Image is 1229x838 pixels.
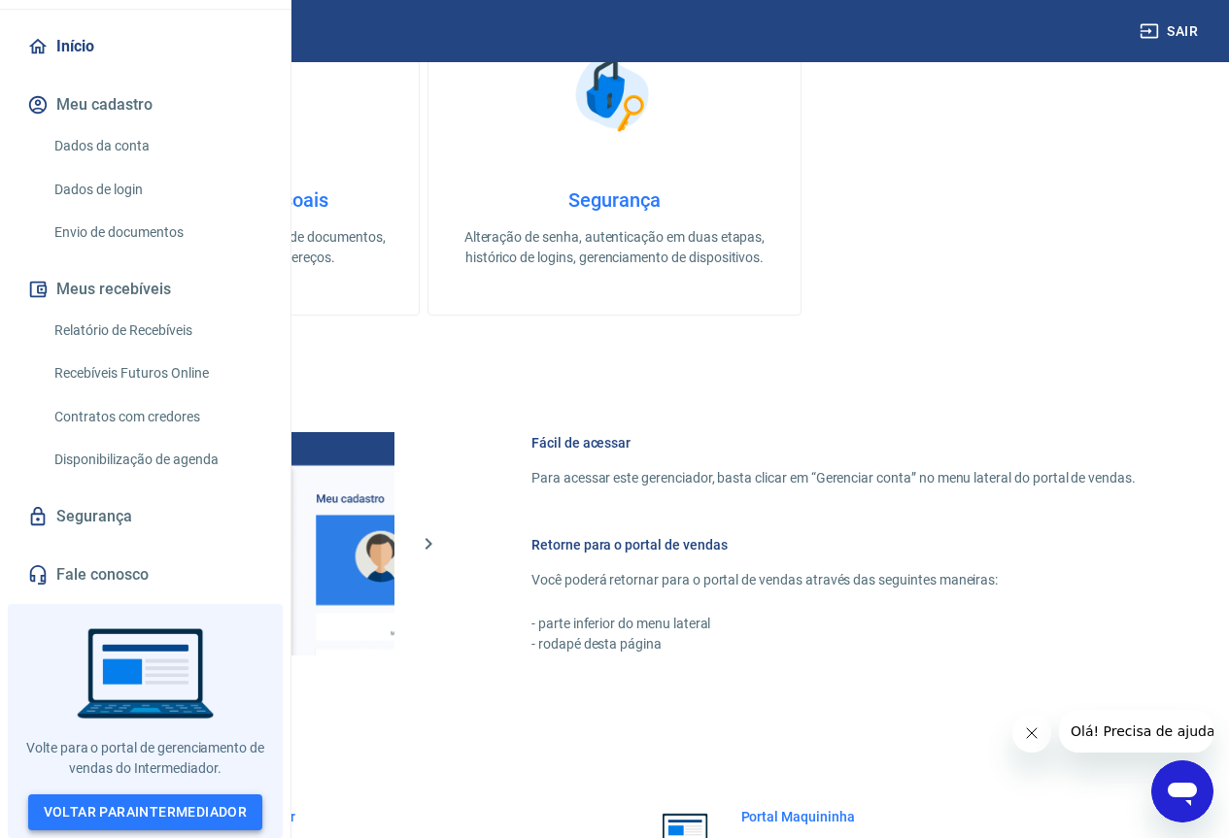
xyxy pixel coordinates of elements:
a: Recebíveis Futuros Online [47,353,267,393]
h5: Acesso rápido [47,741,1182,760]
iframe: Fechar mensagem [1012,714,1051,753]
a: Disponibilização de agenda [47,440,267,480]
iframe: Mensagem da empresa [1059,710,1213,753]
a: Fale conosco [23,553,267,596]
iframe: Botão para abrir a janela de mensagens [1151,760,1213,822]
h6: Retorne para o portal de vendas [531,535,1136,554]
button: Meus recebíveis [23,268,267,311]
p: Você poderá retornar para o portal de vendas através das seguintes maneiras: [531,570,1136,590]
a: Dados de login [47,170,267,210]
span: Olá! Precisa de ajuda? [12,14,163,29]
p: Para acessar este gerenciador, basta clicar em “Gerenciar conta” no menu lateral do portal de ven... [531,468,1136,488]
h6: Portal Maquininha [741,807,910,826]
button: Sair [1136,14,1206,50]
a: Início [23,25,267,68]
img: Segurança [565,45,663,142]
a: Relatório de Recebíveis [47,311,267,351]
h4: Segurança [460,188,768,212]
p: - rodapé desta página [531,634,1136,654]
a: Dados da conta [47,126,267,166]
h6: Fácil de acessar [531,433,1136,453]
a: Contratos com credores [47,397,267,437]
a: Segurança [23,495,267,538]
p: - parte inferior do menu lateral [531,614,1136,634]
button: Meu cadastro [23,84,267,126]
a: Voltar paraIntermediador [28,794,263,830]
p: Alteração de senha, autenticação em duas etapas, histórico de logins, gerenciamento de dispositivos. [460,227,768,268]
a: Envio de documentos [47,213,267,252]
